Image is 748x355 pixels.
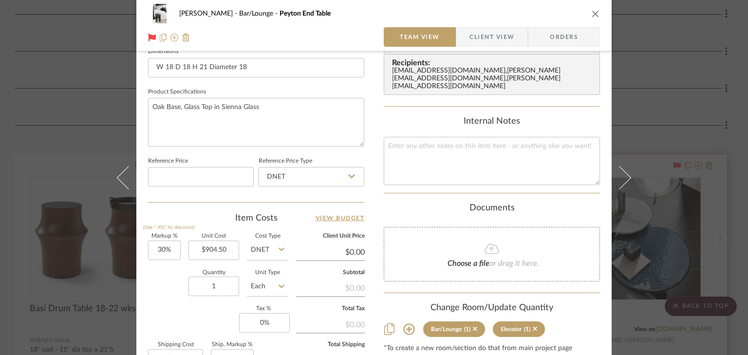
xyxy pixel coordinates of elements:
[179,10,239,17] span: [PERSON_NAME]
[148,58,364,77] input: Enter the dimensions of this item
[296,279,365,296] div: $0.00
[182,34,190,41] img: Remove from project
[148,49,178,54] label: Dimensions
[148,342,203,347] label: Shipping Cost
[524,326,530,333] div: (1)
[280,10,331,17] span: Peyton End Table
[239,10,280,17] span: Bar/Lounge
[247,270,288,275] label: Unit Type
[489,260,539,267] span: or drag it here.
[296,306,365,311] label: Total Tax
[501,326,522,333] div: Elevator
[188,270,239,275] label: Quantity
[188,234,239,239] label: Unit Cost
[148,212,364,224] div: Item Costs
[384,203,600,214] div: Documents
[211,342,254,347] label: Ship. Markup %
[296,234,365,239] label: Client Unit Price
[448,260,489,267] span: Choose a file
[400,27,440,47] span: Team View
[247,234,288,239] label: Cost Type
[384,345,600,353] div: *To create a new room/section do that from main project page
[296,342,365,347] label: Total Shipping
[148,90,206,94] label: Product Specifications
[392,58,596,67] span: Recipients:
[148,4,171,23] img: c1631863-fdbc-4dbb-93af-392a06a86b1a_48x40.jpg
[239,306,288,311] label: Tax %
[148,159,188,164] label: Reference Price
[259,159,312,164] label: Reference Price Type
[591,9,600,18] button: close
[539,27,589,47] span: Orders
[148,234,181,239] label: Markup %
[296,270,365,275] label: Subtotal
[469,27,514,47] span: Client View
[431,326,462,333] div: Bar/Lounge
[316,212,365,224] a: View Budget
[384,303,600,314] div: Change Room/Update Quantity
[296,315,365,333] div: $0.00
[384,116,600,127] div: Internal Notes
[464,326,470,333] div: (1)
[392,67,596,91] div: [EMAIL_ADDRESS][DOMAIN_NAME] , [PERSON_NAME][EMAIL_ADDRESS][DOMAIN_NAME] , [PERSON_NAME][EMAIL_AD...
